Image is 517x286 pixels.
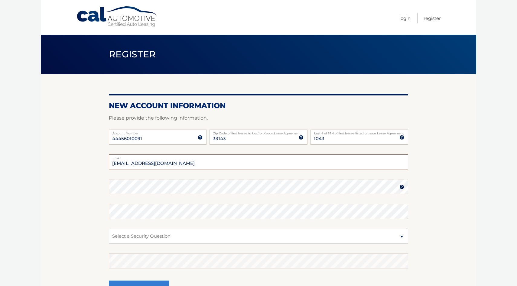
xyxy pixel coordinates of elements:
[399,135,404,140] img: tooltip.svg
[311,130,408,145] input: SSN or EIN (last 4 digits only)
[109,130,206,134] label: Account Number
[109,130,206,145] input: Account Number
[399,13,411,23] a: Login
[109,114,408,122] p: Please provide the following information.
[210,130,307,134] label: Zip Code of first lessee in box 1b of your Lease Agreement
[311,130,408,134] label: Last 4 of SSN of first lessee listed on your Lease Agreement
[109,154,408,169] input: Email
[109,101,408,110] h2: New Account Information
[299,135,304,140] img: tooltip.svg
[198,135,203,140] img: tooltip.svg
[210,130,307,145] input: Zip Code
[424,13,441,23] a: Register
[399,185,404,189] img: tooltip.svg
[76,6,158,27] a: Cal Automotive
[109,154,408,159] label: Email
[109,49,156,60] span: Register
